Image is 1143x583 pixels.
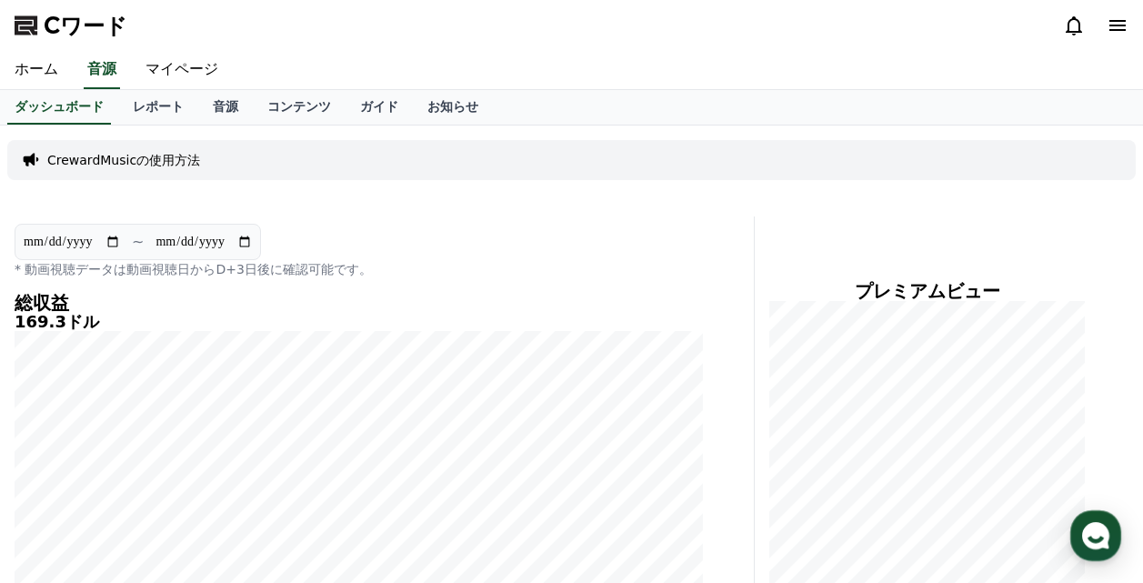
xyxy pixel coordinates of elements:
[15,99,104,114] font: ダッシュボード
[132,231,144,253] p: ~
[15,293,703,313] h4: 総収益
[15,260,703,278] p: * 動画視聴データは動画視聴日からD+3日後に確認可能です。
[360,99,398,114] font: ガイド
[15,313,703,331] h5: 169.3ドル
[44,11,127,40] span: Cワード
[84,51,120,89] a: 音源
[131,51,233,89] a: マイページ
[346,90,413,125] a: ガイド
[769,281,1085,301] h4: プレミアムビュー
[427,99,478,114] font: お知らせ
[133,99,184,114] font: レポート
[7,90,111,125] a: ダッシュボード
[213,99,238,114] font: 音源
[15,11,127,40] a: Cワード
[253,90,346,125] a: コンテンツ
[198,90,253,125] a: 音源
[47,151,200,169] a: CrewardMusicの使用方法
[267,99,331,114] font: コンテンツ
[413,90,493,125] a: お知らせ
[118,90,198,125] a: レポート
